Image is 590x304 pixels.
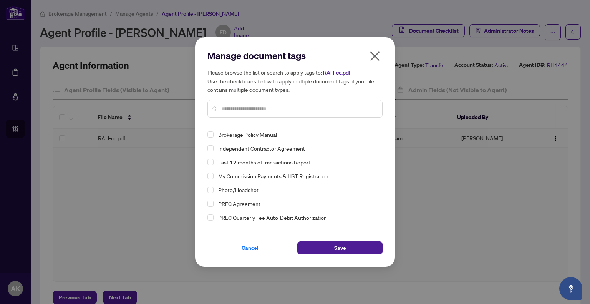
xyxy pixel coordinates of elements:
[218,130,277,139] span: Brokerage Policy Manual
[207,214,214,221] span: Select PREC Quarterly Fee Auto-Debit Authorization
[215,130,378,139] span: Brokerage Policy Manual
[207,145,214,151] span: Select Independent Contractor Agreement
[218,213,327,222] span: PREC Quarterly Fee Auto-Debit Authorization
[207,173,214,179] span: Select My Commission Payments & HST Registration
[207,159,214,165] span: Select Last 12 months of transactions Report
[218,185,259,194] span: Photo/Headshot
[207,201,214,207] span: Select PREC Agreement
[218,199,260,208] span: PREC Agreement
[215,158,378,167] span: Last 12 months of transactions Report
[297,241,383,254] button: Save
[323,69,350,76] span: RAH-cc.pdf
[207,187,214,193] span: Select Photo/Headshot
[215,213,378,222] span: PREC Quarterly Fee Auto-Debit Authorization
[369,50,381,62] span: close
[215,171,378,181] span: My Commission Payments & HST Registration
[207,241,293,254] button: Cancel
[215,199,378,208] span: PREC Agreement
[218,144,305,153] span: Independent Contractor Agreement
[215,185,378,194] span: Photo/Headshot
[334,242,346,254] span: Save
[207,50,383,62] h2: Manage document tags
[242,242,259,254] span: Cancel
[559,277,582,300] button: Open asap
[207,131,214,138] span: Select Brokerage Policy Manual
[207,68,383,94] h5: Please browse the list or search to apply tags to: Use the checkboxes below to apply multiple doc...
[215,144,378,153] span: Independent Contractor Agreement
[218,171,328,181] span: My Commission Payments & HST Registration
[218,158,310,167] span: Last 12 months of transactions Report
